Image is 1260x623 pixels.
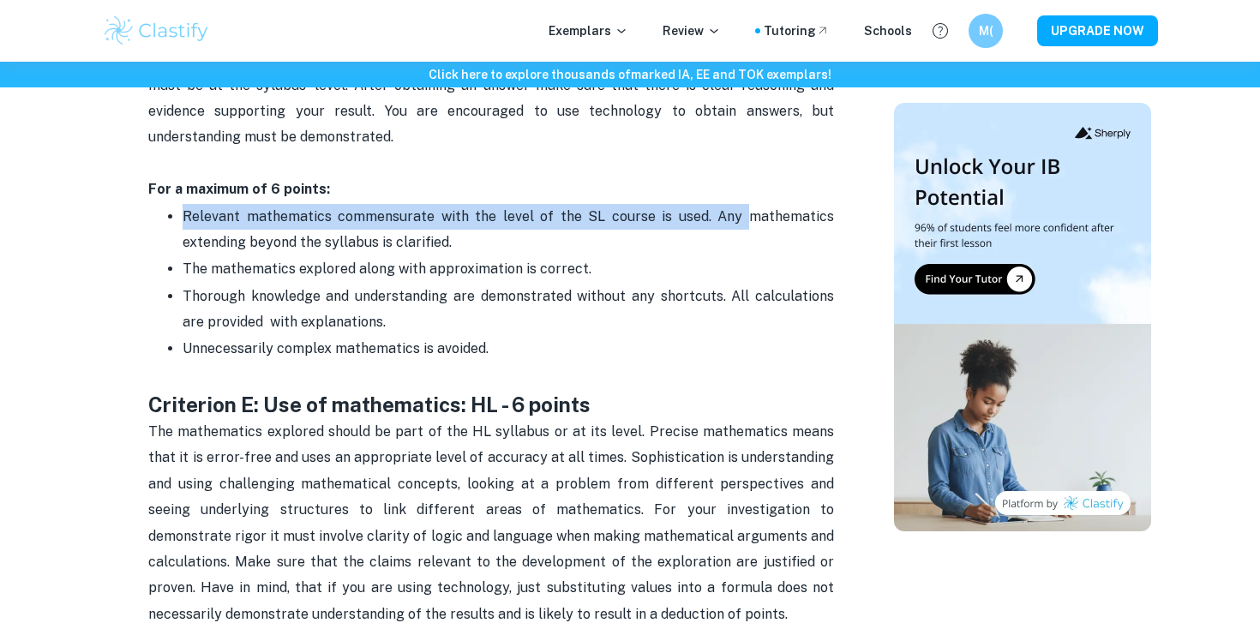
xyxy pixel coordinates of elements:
strong: For a maximum of 6 points: [148,181,330,197]
p: Review [663,21,721,40]
h6: Click here to explore thousands of marked IA, EE and TOK exemplars ! [3,65,1257,84]
h6: M( [976,21,996,40]
button: UPGRADE NOW [1037,15,1158,46]
span: The mathematics explored should be part of the HL syllabus or at its level. Precise mathematics m... [148,423,837,622]
a: Schools [864,21,912,40]
a: Tutoring [764,21,830,40]
img: Clastify logo [102,14,211,48]
strong: Criterion E: Use of mathematics: HL - 6 points [148,392,591,416]
p: Exemplars [549,21,628,40]
span: Relevant mathematics commensurate with the level of the SL course is used. Any mathematics extend... [183,208,837,250]
span: The mathematics explored along with approximation is correct. [183,261,591,277]
img: Thumbnail [894,103,1151,531]
button: Help and Feedback [926,16,955,45]
span: Thorough knowledge and understanding are demonstrated without any shortcuts. All calculations are... [183,288,837,330]
button: M( [969,14,1003,48]
span: Unnecessarily complex mathematics is avoided. [183,340,489,356]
